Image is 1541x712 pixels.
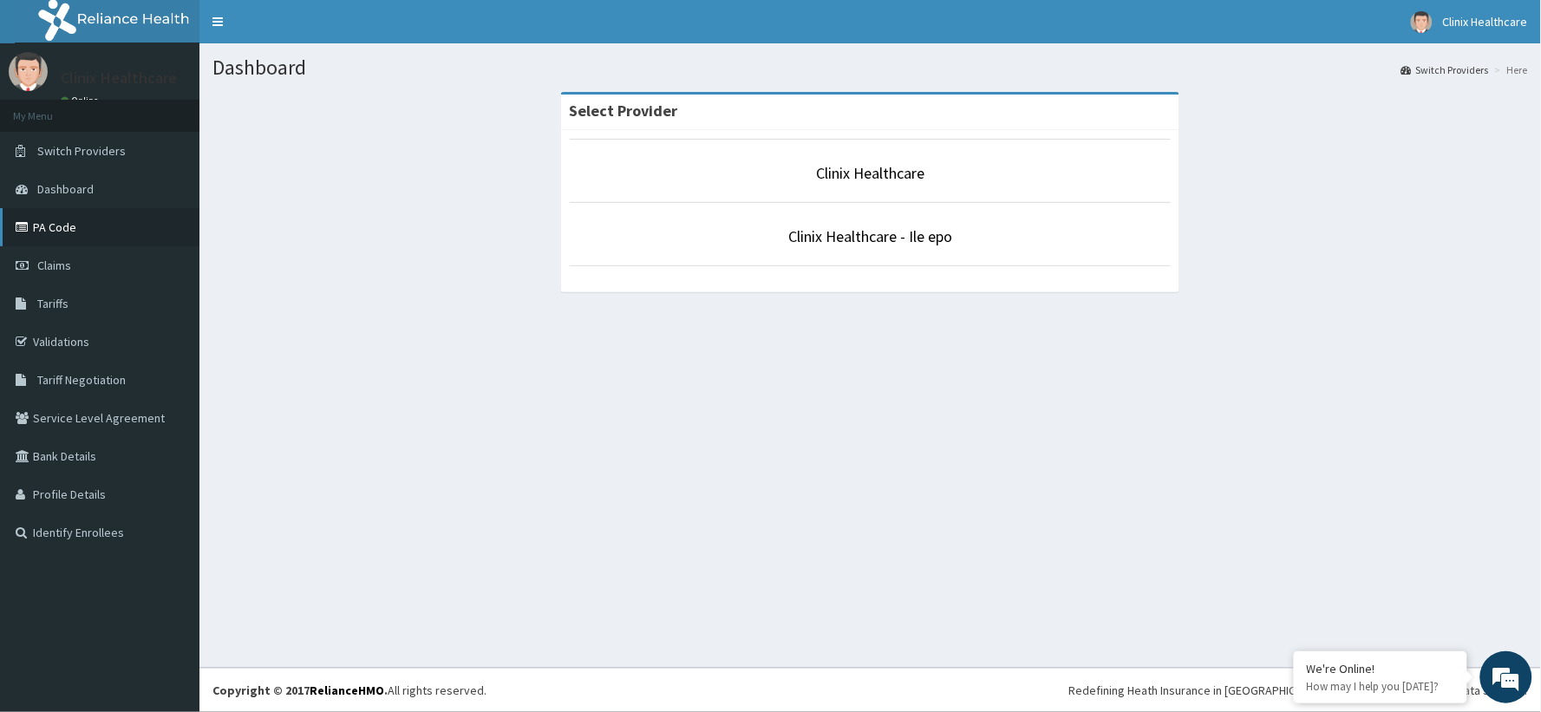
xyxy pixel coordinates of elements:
[90,97,291,120] div: Chat with us now
[101,219,239,394] span: We're online!
[310,683,384,698] a: RelianceHMO
[1069,682,1528,699] div: Redefining Heath Insurance in [GEOGRAPHIC_DATA] using Telemedicine and Data Science!
[1443,14,1528,29] span: Clinix Healthcare
[212,56,1528,79] h1: Dashboard
[37,372,126,388] span: Tariff Negotiation
[9,474,330,534] textarea: Type your message and hit 'Enter'
[212,683,388,698] strong: Copyright © 2017 .
[37,258,71,273] span: Claims
[61,95,102,107] a: Online
[37,181,94,197] span: Dashboard
[1307,661,1454,676] div: We're Online!
[37,296,69,311] span: Tariffs
[61,70,177,86] p: Clinix Healthcare
[199,668,1541,712] footer: All rights reserved.
[1307,679,1454,694] p: How may I help you today?
[37,143,126,159] span: Switch Providers
[570,101,678,121] strong: Select Provider
[788,226,952,246] a: Clinix Healthcare - Ile epo
[816,163,924,183] a: Clinix Healthcare
[1411,11,1433,33] img: User Image
[32,87,70,130] img: d_794563401_company_1708531726252_794563401
[284,9,326,50] div: Minimize live chat window
[1491,62,1528,77] li: Here
[9,52,48,91] img: User Image
[1401,62,1489,77] a: Switch Providers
